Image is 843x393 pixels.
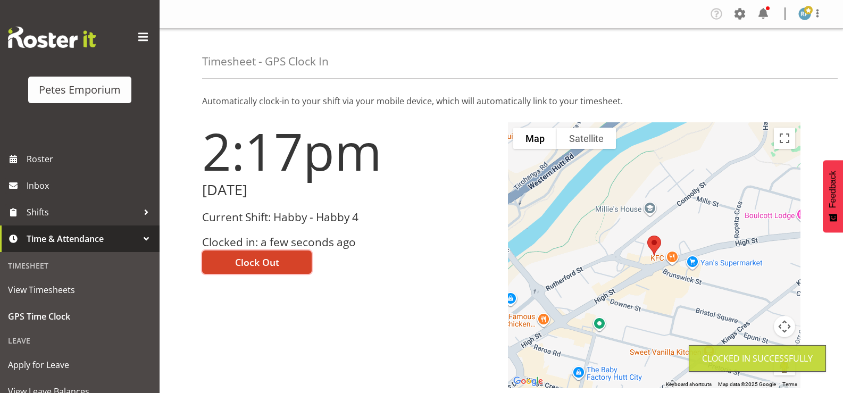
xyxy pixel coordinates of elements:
span: Inbox [27,178,154,194]
span: Shifts [27,204,138,220]
a: Open this area in Google Maps (opens a new window) [511,374,546,388]
span: Clock Out [235,255,279,269]
button: Toggle fullscreen view [774,128,795,149]
button: Map camera controls [774,316,795,337]
a: View Timesheets [3,277,157,303]
p: Automatically clock-in to your shift via your mobile device, which will automatically link to you... [202,95,800,107]
div: Timesheet [3,255,157,277]
span: Feedback [828,171,838,208]
h2: [DATE] [202,182,495,198]
span: GPS Time Clock [8,308,152,324]
button: Show street map [513,128,557,149]
h3: Current Shift: Habby - Habby 4 [202,211,495,223]
button: Show satellite imagery [557,128,616,149]
img: reina-puketapu721.jpg [798,7,811,20]
h3: Clocked in: a few seconds ago [202,236,495,248]
div: Leave [3,330,157,352]
img: Rosterit website logo [8,27,96,48]
button: Feedback - Show survey [823,160,843,232]
div: Clocked in Successfully [702,352,813,365]
a: Terms (opens in new tab) [782,381,797,387]
span: Roster [27,151,154,167]
span: Map data ©2025 Google [718,381,776,387]
h1: 2:17pm [202,122,495,180]
img: Google [511,374,546,388]
span: Apply for Leave [8,357,152,373]
button: Keyboard shortcuts [666,381,712,388]
a: GPS Time Clock [3,303,157,330]
a: Apply for Leave [3,352,157,378]
h4: Timesheet - GPS Clock In [202,55,329,68]
span: View Timesheets [8,282,152,298]
button: Clock Out [202,250,312,274]
span: Time & Attendance [27,231,138,247]
div: Petes Emporium [39,82,121,98]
